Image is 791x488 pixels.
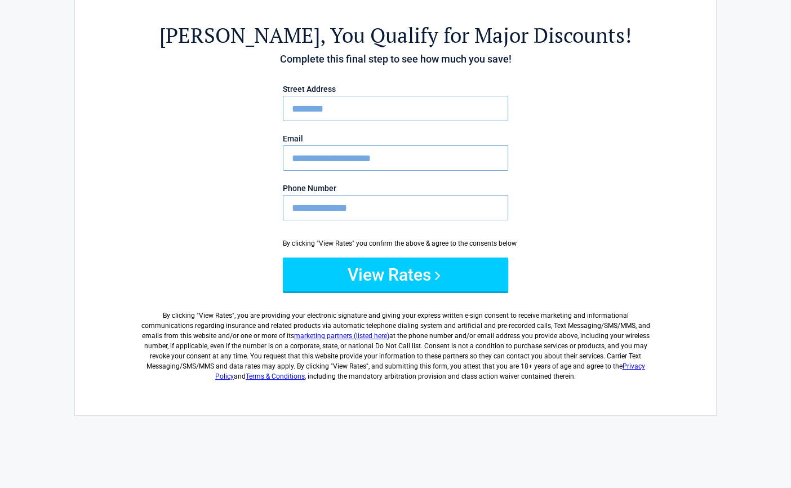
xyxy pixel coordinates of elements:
[283,85,508,93] label: Street Address
[159,21,320,49] span: [PERSON_NAME]
[283,238,508,249] div: By clicking "View Rates" you confirm the above & agree to the consents below
[137,52,654,66] h4: Complete this final step to see how much you save!
[137,301,654,381] label: By clicking " ", you are providing your electronic signature and giving your express written e-si...
[294,332,389,340] a: marketing partners (listed here)
[246,372,305,380] a: Terms & Conditions
[199,312,232,320] span: View Rates
[137,21,654,49] h2: , You Qualify for Major Discounts!
[283,135,508,143] label: Email
[283,184,508,192] label: Phone Number
[283,258,508,291] button: View Rates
